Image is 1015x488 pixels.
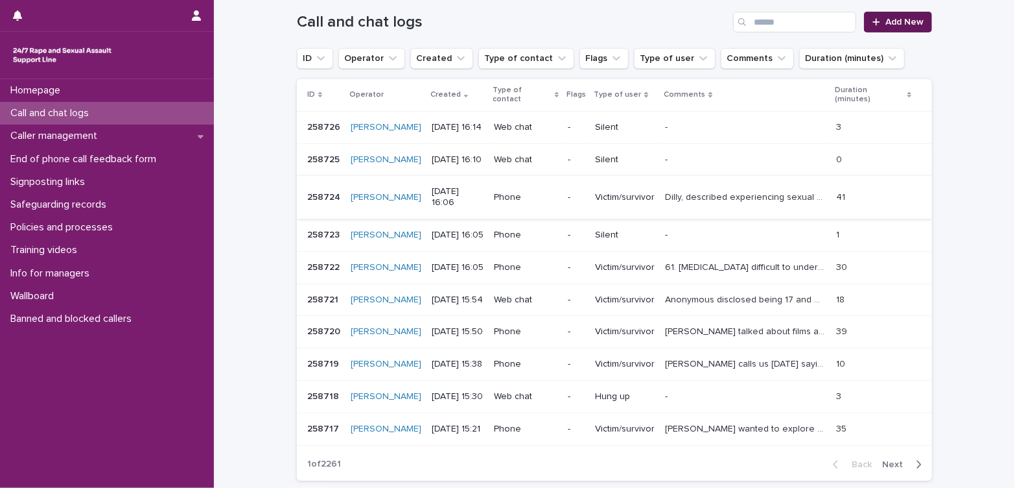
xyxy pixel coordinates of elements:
[568,262,585,273] p: -
[410,48,473,69] button: Created
[595,326,655,337] p: Victim/survivor
[665,189,828,203] p: Dilly, described experiencing sexual violence (CSA) perpetrated by their brother and talked about...
[297,143,932,176] tr: 258725258725 [PERSON_NAME] [DATE] 16:10Web chat-Silent-- 00
[432,154,484,165] p: [DATE] 16:10
[297,48,333,69] button: ID
[5,176,95,188] p: Signposting links
[595,192,655,203] p: Victim/survivor
[595,424,655,435] p: Victim/survivor
[665,260,828,273] p: 61. Slurred speech difficult to understand. Spoke about antipsychotic injections. Shared she was ...
[595,154,655,165] p: Silent
[494,359,557,370] p: Phone
[338,48,405,69] button: Operator
[307,389,342,402] p: 258718
[297,176,932,219] tr: 258724258724 [PERSON_NAME] [DATE] 16:06Phone-Victim/survivorDilly, described experiencing sexual ...
[664,88,705,102] p: Comments
[665,292,828,306] p: Anonymous disclosed being 17 and experienced S.V by a man who is 29years old. visitor provided th...
[307,189,343,203] p: 258724
[297,13,728,32] h1: Call and chat logs
[634,48,716,69] button: Type of user
[595,122,655,133] p: Silent
[665,324,828,337] p: John talked about films and music. He hopes to finish rehab soon and be able to pursue his intere...
[432,230,484,241] p: [DATE] 16:05
[307,292,341,306] p: 258721
[494,295,557,306] p: Web chat
[297,111,932,143] tr: 258726258726 [PERSON_NAME] [DATE] 16:14Web chat-Silent-- 33
[307,356,342,370] p: 258719
[836,356,848,370] p: 10
[351,262,421,273] a: [PERSON_NAME]
[864,12,932,32] a: Add New
[836,421,849,435] p: 35
[836,119,844,133] p: 3
[568,295,585,306] p: -
[351,391,421,402] a: [PERSON_NAME]
[595,262,655,273] p: Victim/survivor
[494,262,557,273] p: Phone
[307,260,342,273] p: 258722
[733,12,856,32] input: Search
[665,152,670,165] p: -
[568,230,585,241] p: -
[665,389,670,402] p: -
[665,227,670,241] p: -
[297,448,351,480] p: 1 of 2261
[297,413,932,445] tr: 258717258717 [PERSON_NAME] [DATE] 15:21Phone-Victim/survivor[PERSON_NAME] wanted to explore diffi...
[351,295,421,306] a: [PERSON_NAME]
[844,460,872,469] span: Back
[351,230,421,241] a: [PERSON_NAME]
[568,122,585,133] p: -
[10,42,114,68] img: rhQMoQhaT3yELyF149Cw
[836,260,850,273] p: 30
[297,219,932,251] tr: 258723258723 [PERSON_NAME] [DATE] 16:05Phone-Silent-- 11
[665,356,828,370] p: Beth calls us today saying that she was raped by someone in 1985. She need support now and Rape C...
[5,267,100,280] p: Info for managers
[568,424,585,435] p: -
[351,154,421,165] a: [PERSON_NAME]
[351,122,421,133] a: [PERSON_NAME]
[665,119,670,133] p: -
[493,83,552,107] p: Type of contact
[882,460,911,469] span: Next
[665,421,828,435] p: Caller wanted to explore difficult feelings post flashback and information around reporting
[432,295,484,306] p: [DATE] 15:54
[568,391,585,402] p: -
[351,192,421,203] a: [PERSON_NAME]
[5,244,87,256] p: Training videos
[5,290,64,302] p: Wallboard
[568,326,585,337] p: -
[568,359,585,370] p: -
[307,324,343,337] p: 258720
[297,316,932,348] tr: 258720258720 [PERSON_NAME] [DATE] 15:50Phone-Victim/survivor[PERSON_NAME] talked about films and ...
[307,88,315,102] p: ID
[836,152,845,165] p: 0
[478,48,574,69] button: Type of contact
[835,83,904,107] p: Duration (minutes)
[307,152,342,165] p: 258725
[836,324,850,337] p: 39
[297,380,932,413] tr: 258718258718 [PERSON_NAME] [DATE] 15:30Web chat-Hung up-- 33
[5,84,71,97] p: Homepage
[885,18,924,27] span: Add New
[349,88,384,102] p: Operator
[307,227,342,241] p: 258723
[432,262,484,273] p: [DATE] 16:05
[432,391,484,402] p: [DATE] 15:30
[494,230,557,241] p: Phone
[494,424,557,435] p: Phone
[351,359,421,370] a: [PERSON_NAME]
[494,192,557,203] p: Phone
[721,48,794,69] button: Comments
[799,48,905,69] button: Duration (minutes)
[5,221,123,234] p: Policies and processes
[432,326,484,337] p: [DATE] 15:50
[494,391,557,402] p: Web chat
[494,122,557,133] p: Web chat
[822,459,877,470] button: Back
[494,326,557,337] p: Phone
[836,389,844,402] p: 3
[297,348,932,381] tr: 258719258719 [PERSON_NAME] [DATE] 15:38Phone-Victim/survivor[PERSON_NAME] calls us [DATE] saying ...
[595,295,655,306] p: Victim/survivor
[5,199,117,211] p: Safeguarding records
